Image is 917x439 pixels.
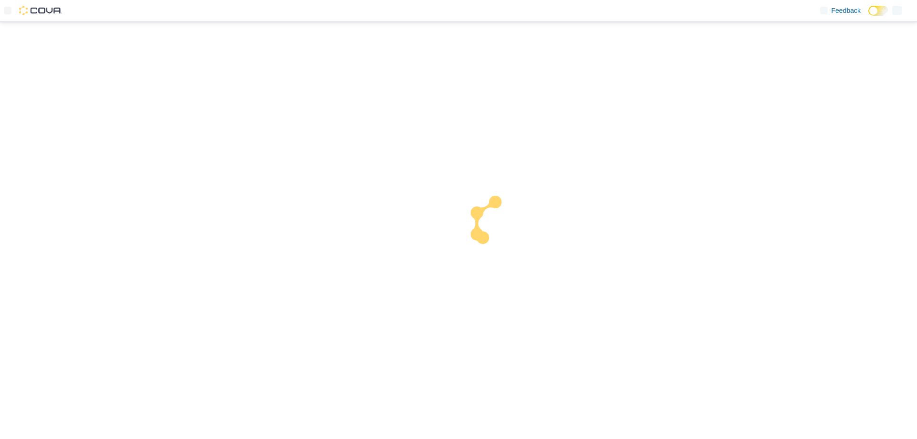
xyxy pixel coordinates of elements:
input: Dark Mode [868,6,888,16]
img: cova-loader [458,189,530,260]
span: Feedback [832,6,861,15]
img: Cova [19,6,62,15]
a: Feedback [816,1,864,20]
